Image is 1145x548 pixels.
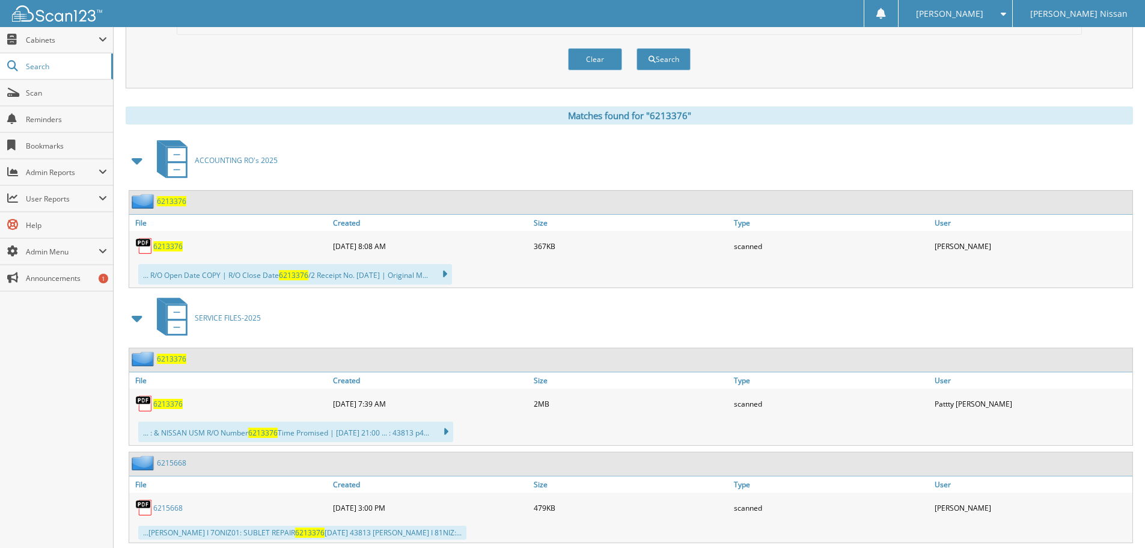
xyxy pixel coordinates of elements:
span: Scan [26,88,107,98]
div: 367KB [531,234,731,258]
div: ...[PERSON_NAME] I 7ONIZ01: SUBLET REPAIR [DATE] 43813 [PERSON_NAME] I 81NIZ:... [138,526,466,540]
span: [PERSON_NAME] [916,10,983,17]
a: SERVICE FILES-2025 [150,294,261,342]
div: [DATE] 3:00 PM [330,496,531,520]
div: scanned [731,392,932,416]
div: [PERSON_NAME] [932,234,1132,258]
img: folder2.png [132,455,157,470]
span: User Reports [26,194,99,204]
span: Admin Reports [26,167,99,177]
div: [DATE] 7:39 AM [330,392,531,416]
span: 6213376 [279,270,308,280]
iframe: Chat Widget [1085,490,1145,548]
img: PDF.png [135,237,153,255]
span: Bookmarks [26,141,107,151]
a: 6213376 [153,241,183,251]
span: 6213376 [295,528,325,538]
a: Type [731,215,932,231]
img: folder2.png [132,194,157,209]
span: SERVICE FILES-2025 [195,313,261,323]
span: Announcements [26,273,107,283]
div: Matches found for "6213376" [126,106,1133,125]
a: File [129,476,330,493]
a: Created [330,476,531,493]
a: Type [731,476,932,493]
div: Pattty [PERSON_NAME] [932,392,1132,416]
a: Created [330,372,531,389]
img: folder2.png [132,351,157,366]
div: scanned [731,496,932,520]
div: scanned [731,234,932,258]
a: 6213376 [157,354,186,364]
div: [DATE] 8:08 AM [330,234,531,258]
span: Help [26,220,107,230]
div: 2MB [531,392,731,416]
span: [PERSON_NAME] Nissan [1030,10,1128,17]
div: 1 [99,274,108,283]
a: 6215668 [157,458,186,468]
a: User [932,476,1132,493]
button: Search [637,48,691,70]
a: File [129,215,330,231]
span: Cabinets [26,35,99,45]
button: Clear [568,48,622,70]
img: PDF.png [135,395,153,413]
a: User [932,215,1132,231]
a: Size [531,476,731,493]
a: User [932,372,1132,389]
a: 6215668 [153,503,183,513]
div: ... : & NISSAN USM R/O Number Time Promised | [DATE] 21:00 ... : 43813 p4... [138,422,453,442]
div: 479KB [531,496,731,520]
a: Size [531,215,731,231]
a: Created [330,215,531,231]
a: 6213376 [153,399,183,409]
img: scan123-logo-white.svg [12,5,102,22]
span: 6213376 [248,428,278,438]
span: Search [26,61,105,72]
img: PDF.png [135,499,153,517]
a: Size [531,372,731,389]
span: ACCOUNTING RO's 2025 [195,155,278,165]
span: Reminders [26,114,107,125]
div: ... R/O Open Date COPY | R/O Close Date /2 Receipt No. [DATE] | Original M... [138,264,452,285]
div: [PERSON_NAME] [932,496,1132,520]
a: Type [731,372,932,389]
span: Admin Menu [26,247,99,257]
a: ACCOUNTING RO's 2025 [150,137,278,184]
a: 6213376 [157,196,186,206]
a: File [129,372,330,389]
